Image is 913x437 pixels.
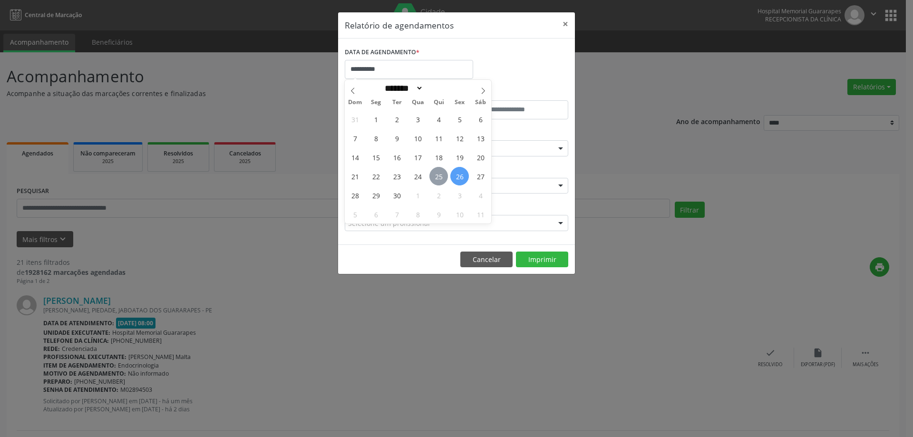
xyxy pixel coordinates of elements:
[387,99,408,106] span: Ter
[366,99,387,106] span: Seg
[367,167,385,185] span: Setembro 22, 2025
[471,129,490,147] span: Setembro 13, 2025
[346,148,364,166] span: Setembro 14, 2025
[388,186,406,204] span: Setembro 30, 2025
[429,205,448,223] span: Outubro 9, 2025
[471,186,490,204] span: Outubro 4, 2025
[408,129,427,147] span: Setembro 10, 2025
[388,148,406,166] span: Setembro 16, 2025
[348,218,430,228] span: Selecione um profissional
[429,129,448,147] span: Setembro 11, 2025
[346,167,364,185] span: Setembro 21, 2025
[516,252,568,268] button: Imprimir
[429,110,448,128] span: Setembro 4, 2025
[450,110,469,128] span: Setembro 5, 2025
[346,205,364,223] span: Outubro 5, 2025
[346,186,364,204] span: Setembro 28, 2025
[408,167,427,185] span: Setembro 24, 2025
[470,99,491,106] span: Sáb
[471,205,490,223] span: Outubro 11, 2025
[408,99,428,106] span: Qua
[408,148,427,166] span: Setembro 17, 2025
[459,86,568,100] label: ATÉ
[460,252,513,268] button: Cancelar
[381,83,423,93] select: Month
[449,99,470,106] span: Sex
[428,99,449,106] span: Qui
[450,205,469,223] span: Outubro 10, 2025
[345,45,419,60] label: DATA DE AGENDAMENTO
[388,110,406,128] span: Setembro 2, 2025
[367,129,385,147] span: Setembro 8, 2025
[408,186,427,204] span: Outubro 1, 2025
[471,110,490,128] span: Setembro 6, 2025
[450,167,469,185] span: Setembro 26, 2025
[450,148,469,166] span: Setembro 19, 2025
[346,129,364,147] span: Setembro 7, 2025
[556,12,575,36] button: Close
[388,129,406,147] span: Setembro 9, 2025
[367,186,385,204] span: Setembro 29, 2025
[345,19,454,31] h5: Relatório de agendamentos
[367,148,385,166] span: Setembro 15, 2025
[450,129,469,147] span: Setembro 12, 2025
[346,110,364,128] span: Agosto 31, 2025
[367,205,385,223] span: Outubro 6, 2025
[471,167,490,185] span: Setembro 27, 2025
[408,205,427,223] span: Outubro 8, 2025
[429,167,448,185] span: Setembro 25, 2025
[367,110,385,128] span: Setembro 1, 2025
[450,186,469,204] span: Outubro 3, 2025
[388,205,406,223] span: Outubro 7, 2025
[471,148,490,166] span: Setembro 20, 2025
[388,167,406,185] span: Setembro 23, 2025
[429,186,448,204] span: Outubro 2, 2025
[408,110,427,128] span: Setembro 3, 2025
[423,83,455,93] input: Year
[345,99,366,106] span: Dom
[429,148,448,166] span: Setembro 18, 2025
